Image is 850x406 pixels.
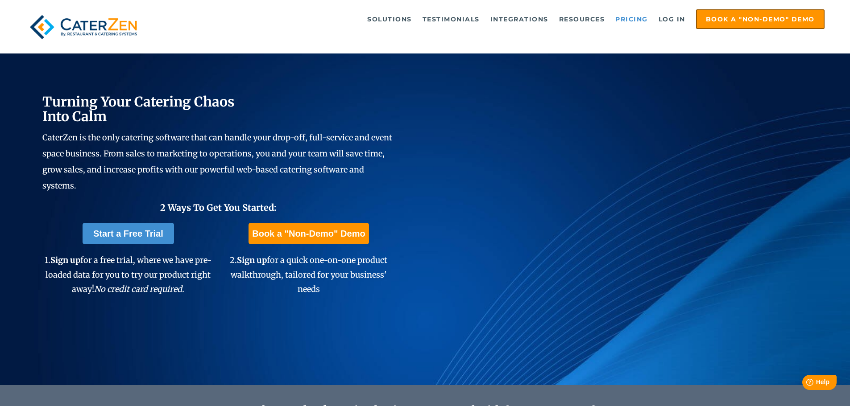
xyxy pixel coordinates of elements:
[696,9,825,29] a: Book a "Non-Demo" Demo
[363,10,416,28] a: Solutions
[50,255,80,265] span: Sign up
[160,202,277,213] span: 2 Ways To Get You Started:
[42,132,392,191] span: CaterZen is the only catering software that can handle your drop-off, full-service and event spac...
[249,223,369,244] a: Book a "Non-Demo" Demo
[771,371,840,396] iframe: Help widget launcher
[654,10,690,28] a: Log in
[230,255,387,294] span: 2. for a quick one-on-one product walkthrough, tailored for your business' needs
[237,255,267,265] span: Sign up
[94,284,184,294] em: No credit card required.
[418,10,484,28] a: Testimonials
[25,9,141,45] img: caterzen
[611,10,652,28] a: Pricing
[45,255,211,294] span: 1. for a free trial, where we have pre-loaded data for you to try our product right away!
[42,93,235,125] span: Turning Your Catering Chaos Into Calm
[162,9,825,29] div: Navigation Menu
[486,10,553,28] a: Integrations
[83,223,174,244] a: Start a Free Trial
[555,10,610,28] a: Resources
